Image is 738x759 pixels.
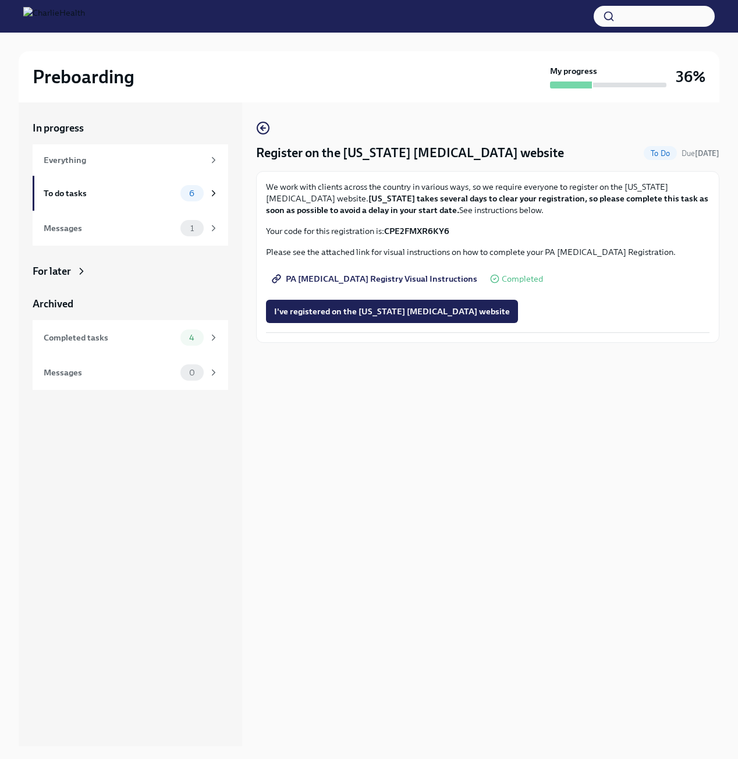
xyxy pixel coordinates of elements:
[33,264,71,278] div: For later
[384,226,449,236] strong: CPE2FMXR6KY6
[33,121,228,135] a: In progress
[182,334,201,342] span: 4
[44,187,176,200] div: To do tasks
[266,246,709,258] p: Please see the attached link for visual instructions on how to complete your PA [MEDICAL_DATA] Re...
[44,154,204,166] div: Everything
[502,275,543,283] span: Completed
[33,297,228,311] a: Archived
[266,300,518,323] button: I've registered on the [US_STATE] [MEDICAL_DATA] website
[33,355,228,390] a: Messages0
[682,148,719,159] span: August 18th, 2025 08:00
[23,7,85,26] img: CharlieHealth
[33,211,228,246] a: Messages1
[644,149,677,158] span: To Do
[274,306,510,317] span: I've registered on the [US_STATE] [MEDICAL_DATA] website
[682,149,719,158] span: Due
[550,65,597,77] strong: My progress
[182,189,201,198] span: 6
[33,144,228,176] a: Everything
[44,366,176,379] div: Messages
[266,193,708,215] strong: [US_STATE] takes several days to clear your registration, so please complete this task as soon as...
[182,368,202,377] span: 0
[266,225,709,237] p: Your code for this registration is:
[266,181,709,216] p: We work with clients across the country in various ways, so we require everyone to register on th...
[266,267,485,290] a: PA [MEDICAL_DATA] Registry Visual Instructions
[183,224,201,233] span: 1
[44,331,176,344] div: Completed tasks
[33,264,228,278] a: For later
[274,273,477,285] span: PA [MEDICAL_DATA] Registry Visual Instructions
[33,320,228,355] a: Completed tasks4
[256,144,564,162] h4: Register on the [US_STATE] [MEDICAL_DATA] website
[676,66,705,87] h3: 36%
[695,149,719,158] strong: [DATE]
[33,65,134,88] h2: Preboarding
[44,222,176,235] div: Messages
[33,176,228,211] a: To do tasks6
